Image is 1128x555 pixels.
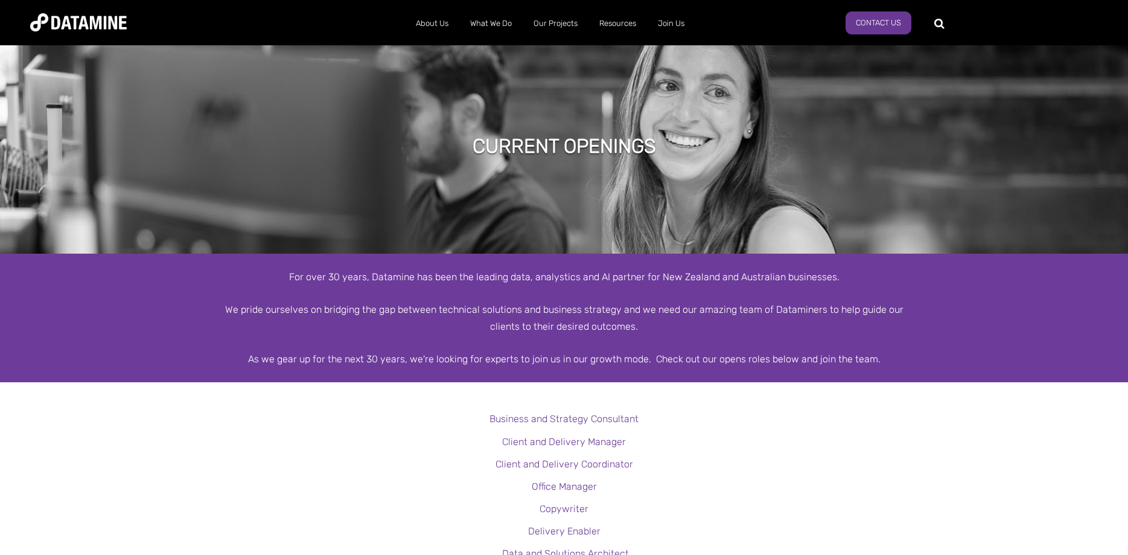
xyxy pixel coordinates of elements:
a: Business and Strategy Consultant [489,413,639,425]
a: Client and Delivery Coordinator [495,458,633,470]
a: Client and Delivery Manager [502,436,626,448]
div: We pride ourselves on bridging the gap between technical solutions and business strategy and we n... [220,301,908,334]
a: Office Manager [532,481,597,492]
a: What We Do [459,8,523,39]
a: Contact Us [846,11,911,34]
a: About Us [405,8,459,39]
div: For over 30 years, Datamine has been the leading data, analystics and AI partner for New Zealand ... [220,269,908,285]
a: Join Us [647,8,695,39]
a: Resources [588,8,647,39]
div: As we gear up for the next 30 years, we're looking for experts to join us in our growth mode. Che... [220,351,908,367]
h1: Current Openings [473,133,656,159]
a: Delivery Enabler [528,525,601,537]
a: Copywriter [540,503,588,515]
a: Our Projects [523,8,588,39]
img: Datamine [30,13,127,31]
